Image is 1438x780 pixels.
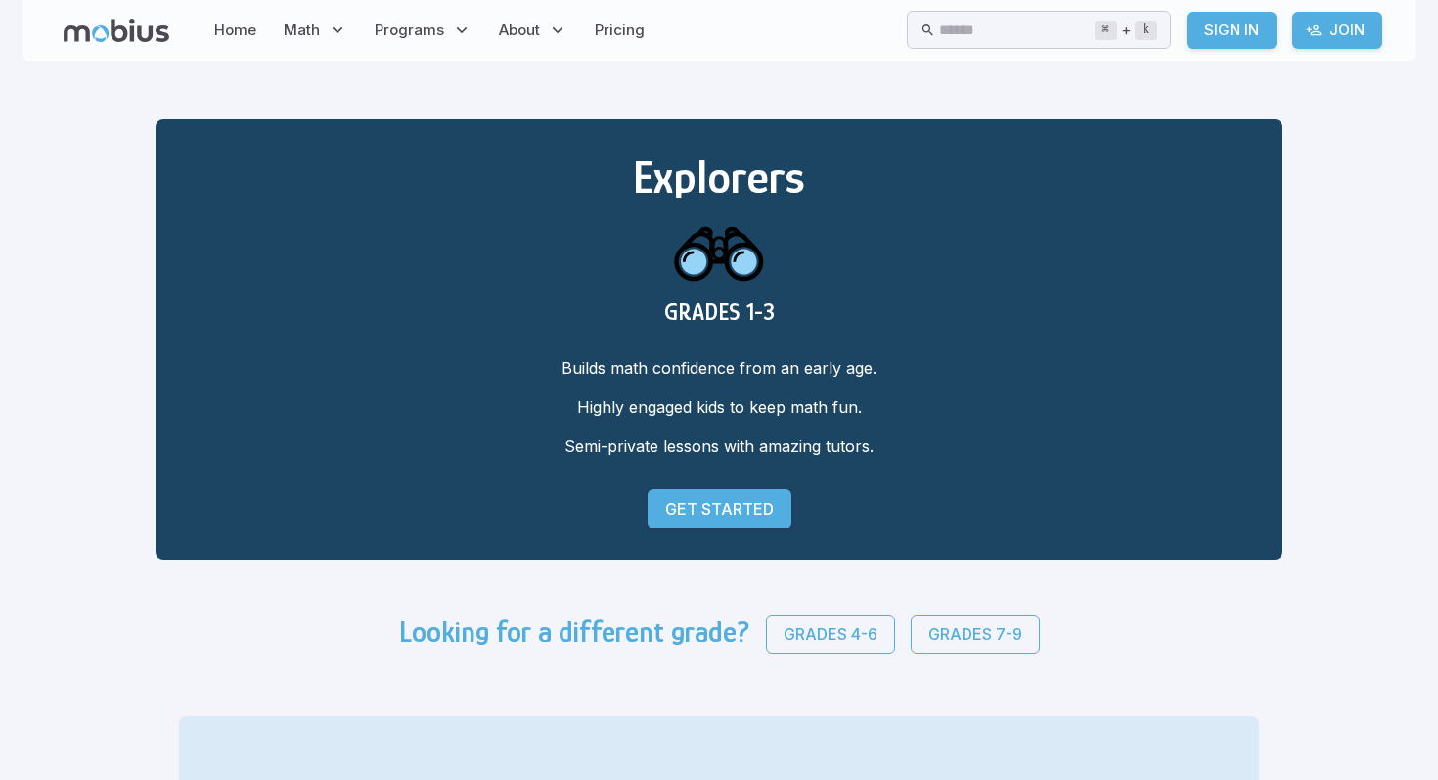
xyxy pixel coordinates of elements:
[187,435,1251,458] p: Semi-private lessons with amazing tutors.
[1095,19,1157,42] div: +
[928,622,1022,646] p: Grades 7-9
[375,20,444,41] span: Programs
[1292,12,1382,49] a: Join
[499,20,540,41] span: About
[784,622,877,646] p: Grades 4-6
[284,20,320,41] span: Math
[1187,12,1277,49] a: Sign In
[589,8,651,53] a: Pricing
[208,8,262,53] a: Home
[399,615,750,654] h3: Looking for a different grade?
[1095,21,1117,40] kbd: ⌘
[665,497,774,521] p: Get Started
[187,151,1251,204] h2: Explorers
[766,615,895,654] a: Grades 4-6
[672,204,766,298] img: explorers icon
[648,489,791,528] a: Get Started
[187,298,1251,325] h3: GRADES 1-3
[187,395,1251,419] p: Highly engaged kids to keep math fun.
[911,615,1040,654] a: Grades 7-9
[187,356,1251,380] p: Builds math confidence from an early age.
[1135,21,1157,40] kbd: k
